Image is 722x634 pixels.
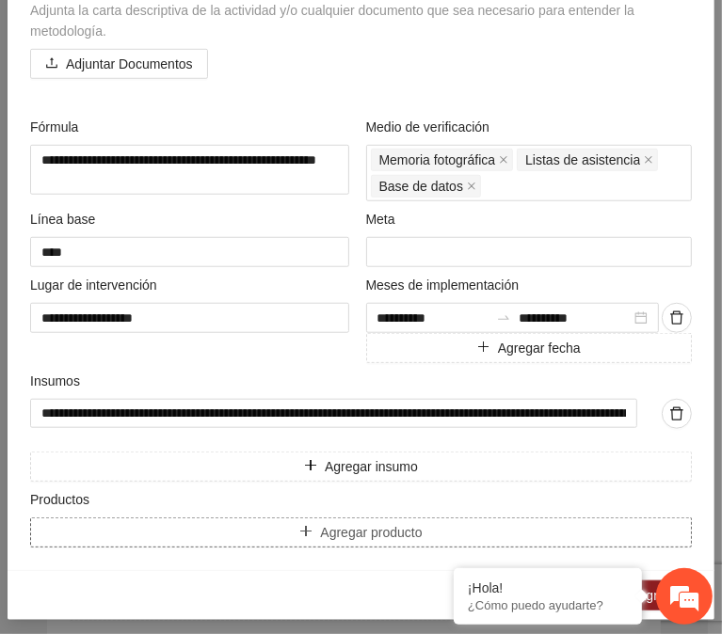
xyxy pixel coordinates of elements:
[30,452,692,482] button: plusAgregar insumo
[379,150,496,170] span: Memoria fotográfica
[467,182,476,191] span: close
[496,310,511,325] span: to
[109,209,260,399] span: Estamos en línea.
[299,525,313,540] span: plus
[66,54,193,74] span: Adjuntar Documentos
[662,303,692,333] button: delete
[30,117,86,137] span: Fórmula
[663,310,691,325] span: delete
[309,9,354,55] div: Minimizar ventana de chat en vivo
[366,275,526,295] span: Meses de implementación
[662,399,692,429] button: delete
[30,3,634,39] span: Adjunta la carta descriptiva de la actividad y/o cualquier documento que sea necesario para enten...
[371,175,482,198] span: Base de datos
[525,150,640,170] span: Listas de asistencia
[371,149,514,171] span: Memoria fotográfica
[366,333,693,363] button: plusAgregar fecha
[468,580,628,595] div: ¡Hola!
[644,155,653,165] span: close
[499,155,508,165] span: close
[30,275,164,295] span: Lugar de intervención
[663,406,691,421] span: delete
[366,117,497,137] span: Medio de verificación
[304,459,317,474] span: plus
[477,341,490,356] span: plus
[379,176,464,197] span: Base de datos
[320,522,422,543] span: Agregar producto
[517,149,658,171] span: Listas de asistencia
[30,209,103,230] span: Línea base
[30,489,97,510] span: Productos
[30,49,208,79] button: uploadAdjuntar Documentos
[498,338,581,358] span: Agregar fecha
[9,429,359,495] textarea: Escriba su mensaje y pulse “Intro”
[366,209,403,230] span: Meta
[45,56,58,71] span: upload
[98,96,316,120] div: Chatee con nosotros ahora
[30,517,692,547] button: plusAgregar producto
[325,456,418,477] span: Agregar insumo
[30,56,208,71] span: uploadAdjuntar Documentos
[468,598,628,612] p: ¿Cómo puedo ayudarte?
[496,310,511,325] span: swap-right
[30,371,88,391] span: Insumos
